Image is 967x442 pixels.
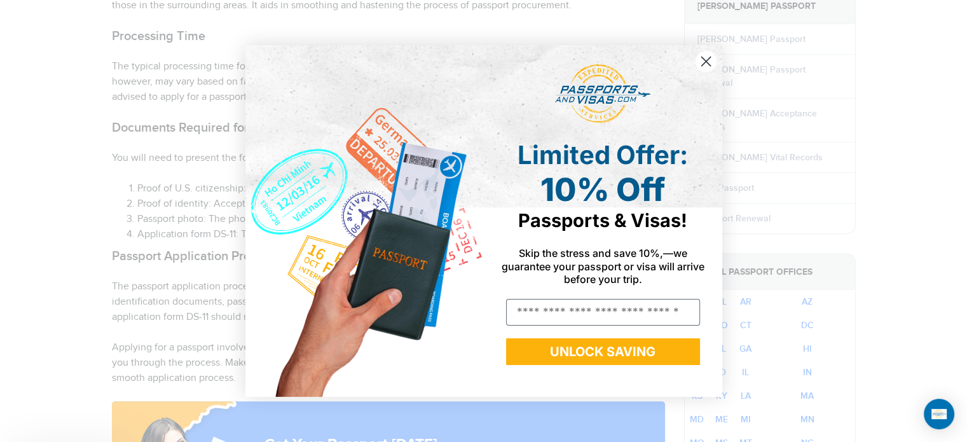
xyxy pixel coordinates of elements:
span: 10% Off [540,170,665,209]
span: Passports & Visas! [518,209,687,231]
img: de9cda0d-0715-46ca-9a25-073762a91ba7.png [245,45,484,397]
div: Open Intercom Messenger [924,399,954,429]
button: Close dialog [695,50,717,73]
span: Skip the stress and save 10%,—we guarantee your passport or visa will arrive before your trip. [502,247,704,285]
img: passports and visas [555,64,650,124]
button: UNLOCK SAVING [506,338,700,365]
span: Limited Offer: [518,139,688,170]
